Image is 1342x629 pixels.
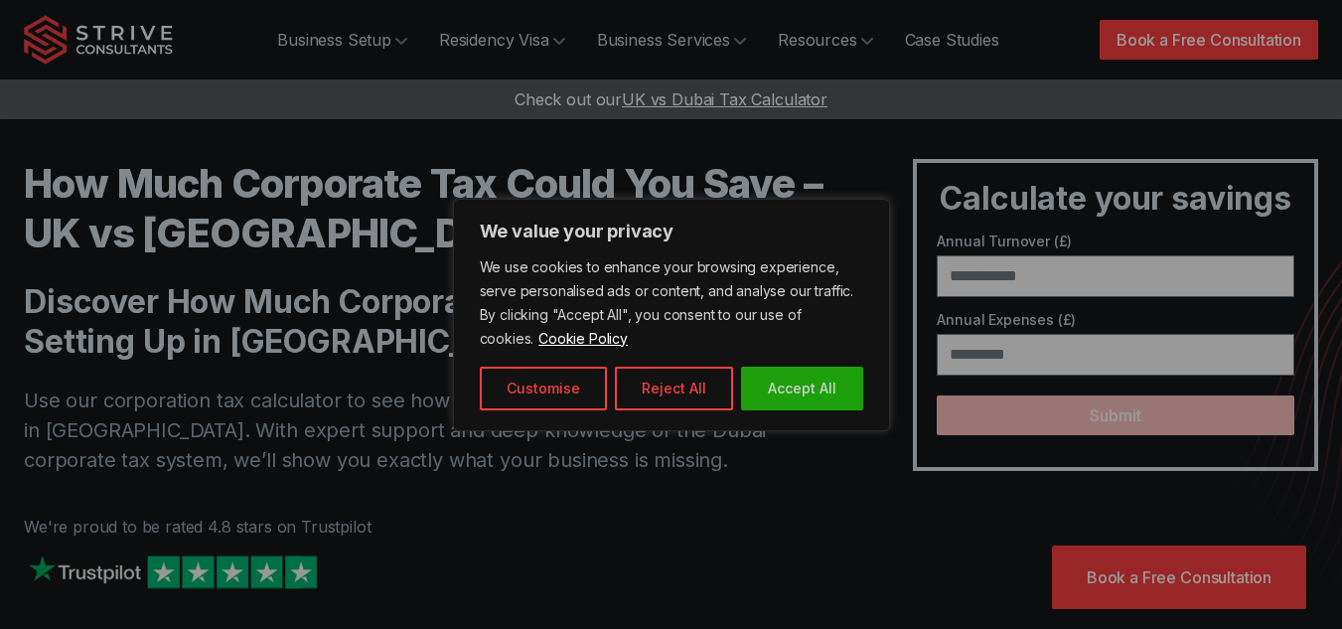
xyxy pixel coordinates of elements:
[480,255,863,351] p: We use cookies to enhance your browsing experience, serve personalised ads or content, and analys...
[615,367,733,410] button: Reject All
[537,329,629,348] a: Cookie Policy
[480,367,607,410] button: Customise
[480,220,863,243] p: We value your privacy
[453,199,890,431] div: We value your privacy
[741,367,863,410] button: Accept All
